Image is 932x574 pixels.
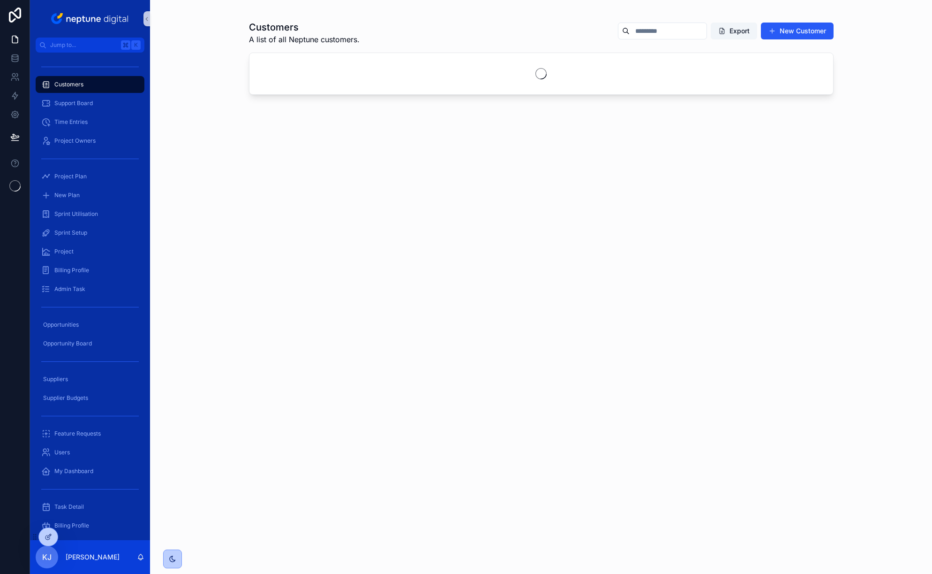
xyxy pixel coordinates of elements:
a: Support Board [36,95,144,112]
span: A list of all Neptune customers. [249,34,360,45]
a: Project [36,243,144,260]
span: Feature Requests [54,430,101,437]
span: Project [54,248,74,255]
button: Export [711,23,757,39]
span: K [132,41,140,49]
span: Sprint Setup [54,229,87,237]
span: Opportunity Board [43,340,92,347]
a: Sprint Setup [36,224,144,241]
span: Admin Task [54,285,85,293]
span: Customers [54,81,83,88]
span: My Dashboard [54,467,93,475]
span: Project Plan [54,173,87,180]
a: Billing Profile [36,262,144,279]
a: Task Detail [36,498,144,515]
span: New Plan [54,191,80,199]
span: Suppliers [43,375,68,383]
span: Opportunities [43,321,79,329]
a: Opportunities [36,316,144,333]
a: Billing Profile [36,517,144,534]
a: Project Owners [36,132,144,149]
span: Billing Profile [54,267,89,274]
span: Users [54,449,70,456]
a: Admin Task [36,281,144,298]
h1: Customers [249,21,360,34]
a: Sprint Utilisation [36,206,144,222]
a: Customers [36,76,144,93]
a: Project Plan [36,168,144,185]
a: Supplier Budgets [36,390,144,406]
a: Time Entries [36,114,144,130]
span: Time Entries [54,118,88,126]
a: Suppliers [36,371,144,388]
button: New Customer [761,23,834,39]
span: Supplier Budgets [43,394,88,402]
a: Feature Requests [36,425,144,442]
span: Project Owners [54,137,96,145]
span: Jump to... [50,41,117,49]
span: Billing Profile [54,522,89,529]
span: Task Detail [54,503,84,511]
a: My Dashboard [36,463,144,480]
span: Support Board [54,99,93,107]
img: App logo [49,11,131,26]
span: KJ [42,551,52,563]
button: Jump to...K [36,38,144,53]
a: Users [36,444,144,461]
p: [PERSON_NAME] [66,552,120,562]
span: Sprint Utilisation [54,210,98,218]
div: scrollable content [30,53,150,540]
a: New Plan [36,187,144,204]
a: Opportunity Board [36,335,144,352]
